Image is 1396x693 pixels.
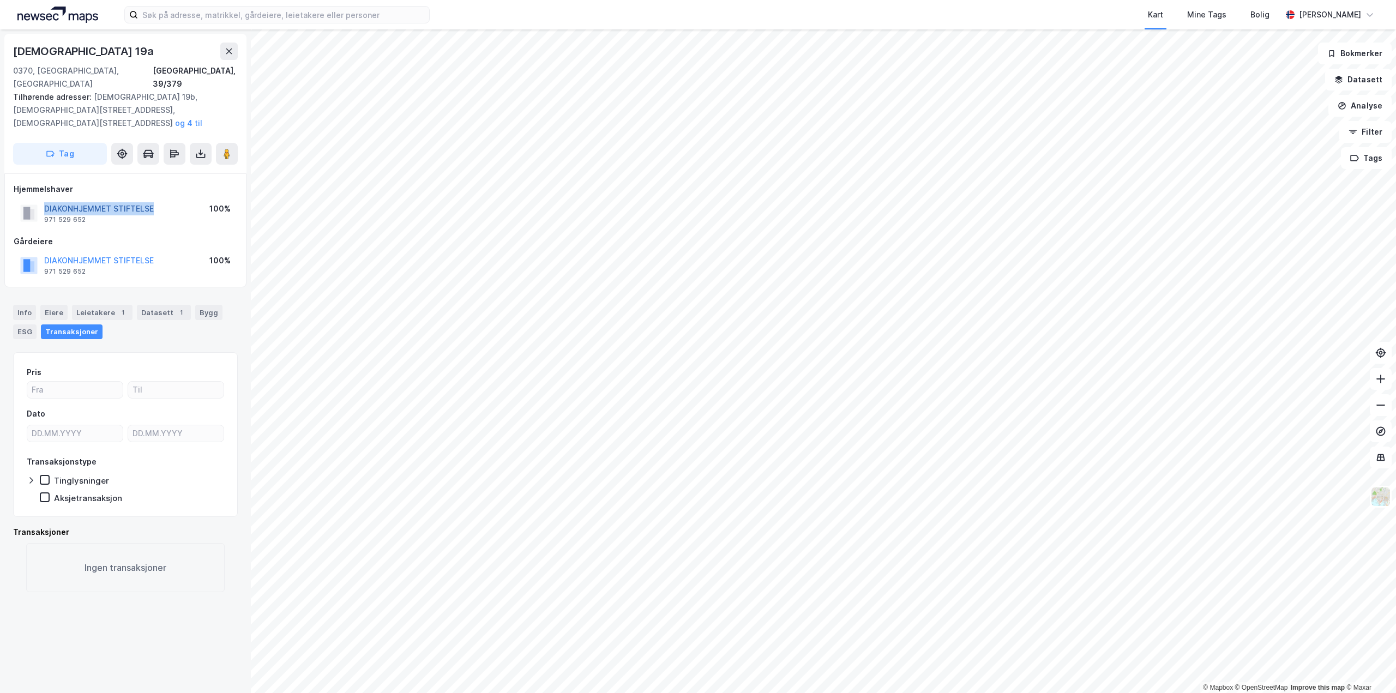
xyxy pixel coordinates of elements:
div: Dato [27,407,45,420]
div: Info [13,305,36,320]
div: 100% [209,202,231,215]
div: [PERSON_NAME] [1299,8,1361,21]
div: Kontrollprogram for chat [1341,641,1396,693]
input: DD.MM.YYYY [27,425,123,442]
div: [DEMOGRAPHIC_DATA] 19a [13,43,156,60]
div: 0370, [GEOGRAPHIC_DATA], [GEOGRAPHIC_DATA] [13,64,153,91]
button: Analyse [1328,95,1392,117]
div: 1 [176,307,186,318]
div: 100% [209,254,231,267]
input: Søk på adresse, matrikkel, gårdeiere, leietakere eller personer [138,7,429,23]
div: Pris [27,366,41,379]
div: Transaksjonstype [27,455,97,468]
div: Aksjetransaksjon [54,493,122,503]
img: Z [1370,486,1391,507]
button: Tag [13,143,107,165]
input: DD.MM.YYYY [128,425,224,442]
div: Gårdeiere [14,235,237,248]
div: Bolig [1250,8,1269,21]
a: OpenStreetMap [1235,684,1288,691]
span: Tilhørende adresser: [13,92,94,101]
div: Hjemmelshaver [14,183,237,196]
div: Tinglysninger [54,475,109,486]
a: Improve this map [1291,684,1345,691]
div: 971 529 652 [44,267,86,276]
button: Filter [1339,121,1392,143]
input: Fra [27,382,123,398]
a: Mapbox [1203,684,1233,691]
iframe: Chat Widget [1341,641,1396,693]
button: Tags [1341,147,1392,169]
div: Eiere [40,305,68,320]
div: 971 529 652 [44,215,86,224]
div: Transaksjoner [41,324,103,339]
div: Ingen transaksjoner [26,543,225,592]
div: 1 [117,307,128,318]
div: [GEOGRAPHIC_DATA], 39/379 [153,64,238,91]
div: Kart [1148,8,1163,21]
button: Datasett [1325,69,1392,91]
div: ESG [13,324,37,339]
div: Bygg [195,305,222,320]
button: Bokmerker [1318,43,1392,64]
input: Til [128,382,224,398]
div: Leietakere [72,305,133,320]
div: [DEMOGRAPHIC_DATA] 19b, [DEMOGRAPHIC_DATA][STREET_ADDRESS], [DEMOGRAPHIC_DATA][STREET_ADDRESS] [13,91,229,130]
div: Mine Tags [1187,8,1226,21]
div: Transaksjoner [13,526,238,539]
img: logo.a4113a55bc3d86da70a041830d287a7e.svg [17,7,98,23]
div: Datasett [137,305,191,320]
